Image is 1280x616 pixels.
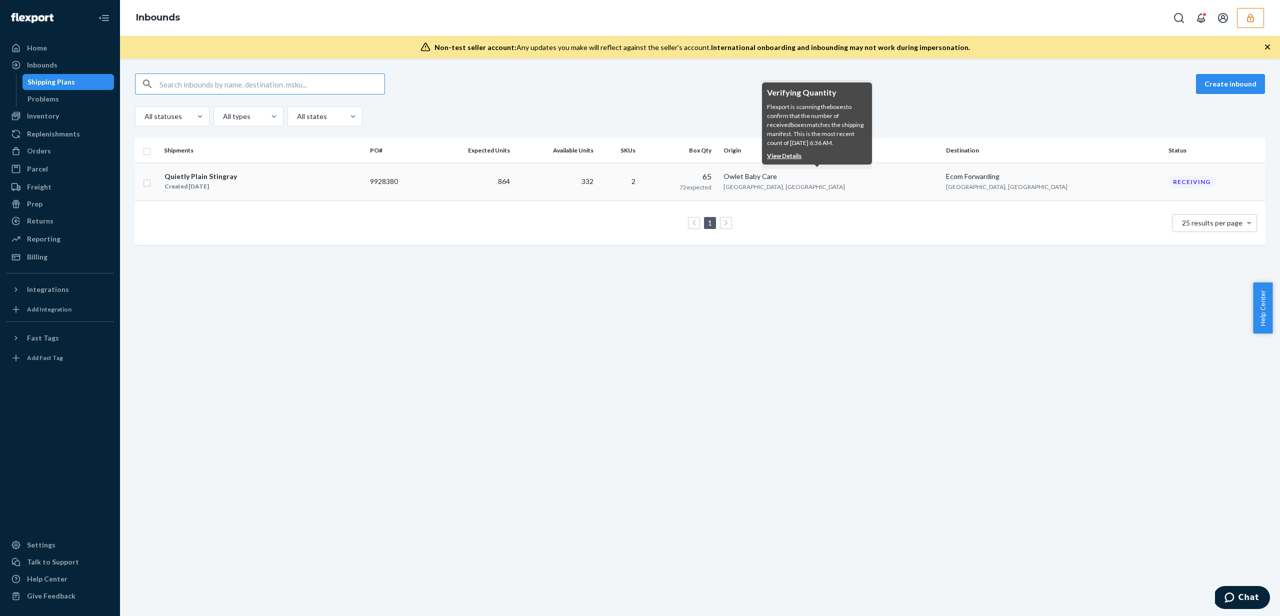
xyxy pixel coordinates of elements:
div: Created [DATE] [164,181,237,191]
div: Prep [27,199,42,209]
div: Problems [27,94,59,104]
div: Parcel [27,164,48,174]
div: Replenishments [27,129,80,139]
div: Freight [27,182,51,192]
th: Box Qty [643,138,719,162]
span: International onboarding and inbounding may not work during impersonation. [711,43,970,51]
a: Inbounds [136,12,180,23]
a: Parcel [6,161,114,177]
ol: breadcrumbs [128,3,188,32]
div: Inbounds [27,60,57,70]
a: Problems [22,91,114,107]
span: 2 [631,177,635,185]
a: Returns [6,213,114,229]
div: Talk to Support [27,557,79,567]
div: View Details [767,151,867,160]
div: Any updates you make will reflect against the seller's account. [434,42,970,52]
a: Billing [6,249,114,265]
div: Help Center [27,574,67,584]
a: Reporting [6,231,114,247]
div: Give Feedback [27,591,75,601]
th: Destination [942,138,1164,162]
a: Settings [6,537,114,553]
a: Freight [6,179,114,195]
span: 332 [581,177,593,185]
a: Page 1 is your current page [706,218,714,227]
th: Shipments [160,138,366,162]
img: Flexport logo [11,13,53,23]
div: Owlet Baby Care [723,171,938,181]
div: Quietly Plain Stingray [164,171,237,181]
div: Receiving [1168,175,1215,188]
button: Create inbound [1196,74,1265,94]
button: Fast Tags [6,330,114,346]
span: 25 results per page [1182,218,1242,227]
button: Open Search Box [1169,8,1189,28]
a: Prep [6,196,114,212]
a: Replenishments [6,126,114,142]
span: 72 expected [679,183,711,191]
th: Origin [719,138,942,162]
div: Reporting [27,234,60,244]
a: Add Fast Tag [6,350,114,366]
button: Help Center [1253,282,1272,333]
button: Talk to Support [6,554,114,570]
div: Verifying Quantity [767,86,867,98]
th: SKUs [597,138,644,162]
a: Orders [6,143,114,159]
th: Available Units [514,138,597,162]
td: 9928380 [366,162,428,201]
a: Shipping Plans [22,74,114,90]
a: Inventory [6,108,114,124]
a: Home [6,40,114,56]
button: Open account menu [1213,8,1233,28]
button: Give Feedback [6,588,114,604]
button: Close Navigation [94,8,114,28]
div: Fast Tags [27,333,59,343]
div: Integrations [27,284,69,294]
button: Integrations [6,281,114,297]
span: Non-test seller account: [434,43,516,51]
div: 65 [647,171,711,182]
div: Home [27,43,47,53]
th: Status [1164,138,1265,162]
div: Settings [27,540,55,550]
span: 864 [498,177,510,185]
div: Billing [27,252,47,262]
button: Open notifications [1191,8,1211,28]
input: Search inbounds by name, destination, msku... [159,74,384,94]
a: Help Center [6,571,114,587]
div: Ecom Forwarding [946,171,1160,181]
div: Add Integration [27,305,71,313]
div: Flexport is scanning the boxes to confirm that the number of received boxes matches the shipping ... [767,86,867,160]
div: Shipping Plans [27,77,75,87]
div: Add Fast Tag [27,353,63,362]
iframe: Opens a widget where you can chat to one of our agents [1215,586,1270,611]
a: Add Integration [6,301,114,317]
input: All statuses [143,111,144,121]
input: All types [222,111,223,121]
span: [GEOGRAPHIC_DATA], [GEOGRAPHIC_DATA] [946,183,1067,190]
div: Orders [27,146,51,156]
div: Returns [27,216,53,226]
div: Inventory [27,111,59,121]
span: [GEOGRAPHIC_DATA], [GEOGRAPHIC_DATA] [723,183,845,190]
a: Inbounds [6,57,114,73]
input: All states [296,111,297,121]
th: PO# [366,138,428,162]
th: Expected Units [428,138,514,162]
